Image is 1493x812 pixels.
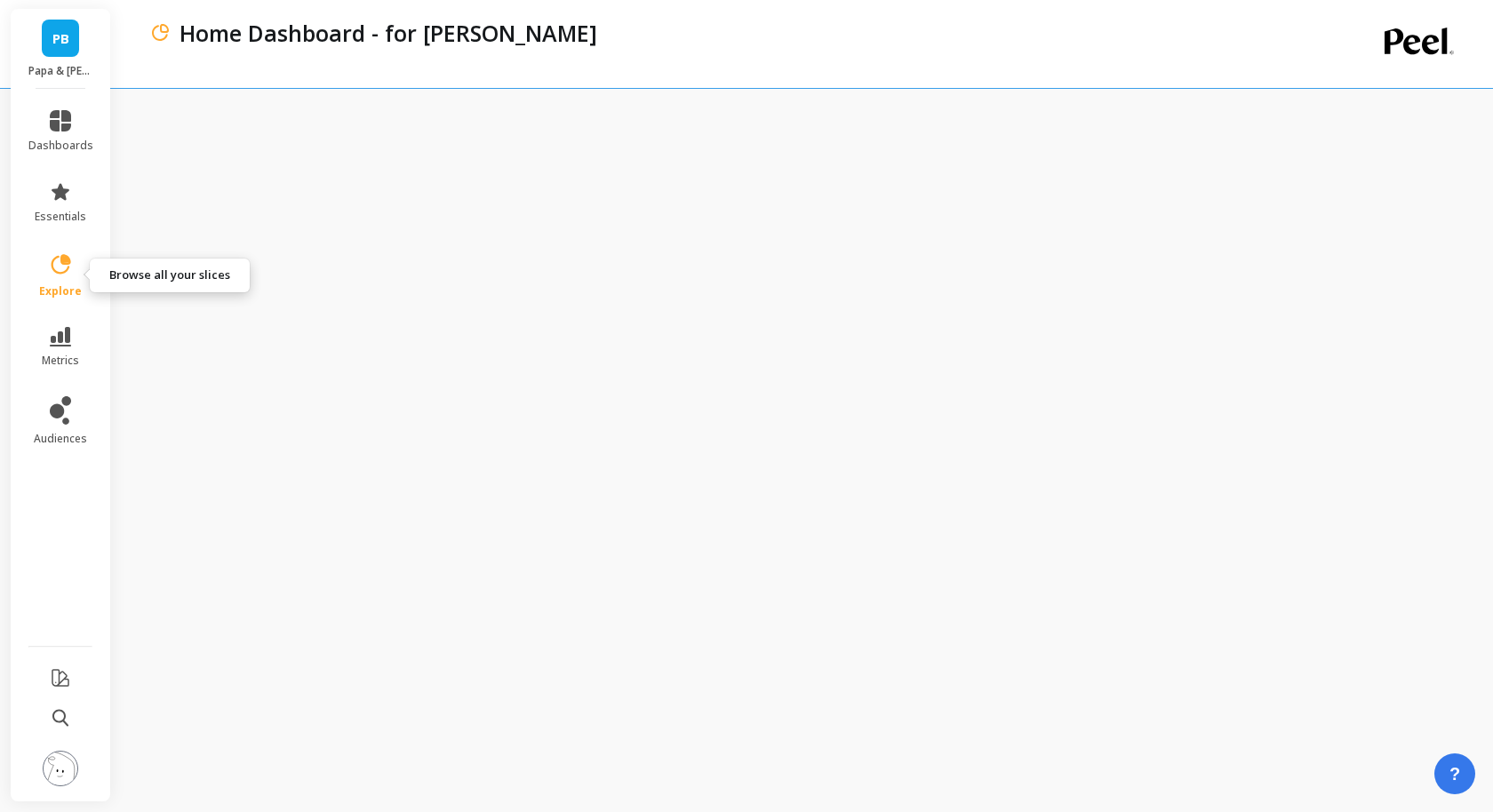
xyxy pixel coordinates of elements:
[149,22,171,44] img: header icon
[43,751,78,786] img: profile picture
[1434,753,1475,794] button: ?
[52,28,69,49] span: PB
[1449,761,1460,786] span: ?
[34,432,87,446] span: audiences
[121,85,1493,812] iframe: Omni Embed
[28,64,93,78] p: Papa & Barkley
[39,284,82,299] span: explore
[180,18,597,48] p: Home Dashboard - for Sami
[28,139,93,153] span: dashboards
[35,210,86,224] span: essentials
[42,354,79,368] span: metrics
